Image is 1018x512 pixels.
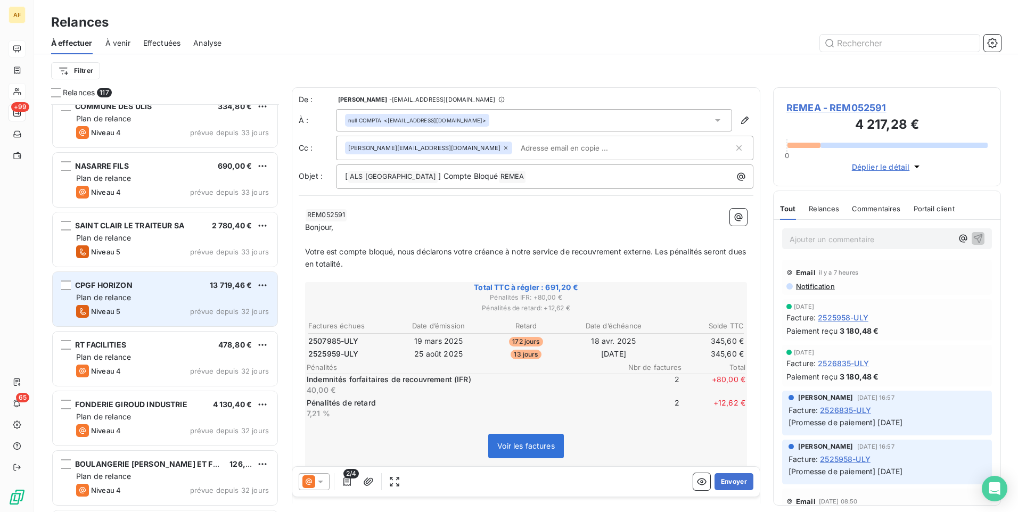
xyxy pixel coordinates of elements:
[715,473,753,490] button: Envoyer
[857,394,894,401] span: [DATE] 16:57
[499,171,526,183] span: REMEA
[389,96,495,103] span: - [EMAIL_ADDRESS][DOMAIN_NAME]
[91,128,121,137] span: Niveau 4
[345,171,348,180] span: [
[9,489,26,506] img: Logo LeanPay
[307,282,745,293] span: Total TTC à régler : 691,20 €
[193,38,221,48] span: Analyse
[818,358,869,369] span: 2526835-ULY
[97,88,111,97] span: 117
[9,6,26,23] div: AF
[852,204,901,213] span: Commentaires
[840,371,879,382] span: 3 180,48 €
[794,349,814,356] span: [DATE]
[51,62,100,79] button: Filtrer
[307,293,745,302] span: Pénalités IFR : + 80,00 €
[76,472,131,481] span: Plan de relance
[819,498,858,505] span: [DATE] 08:50
[795,282,835,291] span: Notification
[338,96,387,103] span: [PERSON_NAME]
[51,13,109,32] h3: Relances
[190,367,269,375] span: prévue depuis 32 jours
[343,469,359,478] span: 2/4
[497,441,555,450] span: Voir les factures
[483,320,569,332] th: Retard
[76,412,131,421] span: Plan de relance
[682,374,745,395] span: + 80,00 €
[51,38,93,48] span: À effectuer
[516,140,639,156] input: Adresse email en copie ...
[849,161,926,173] button: Déplier le détail
[820,35,980,52] input: Rechercher
[658,335,744,347] td: 345,60 €
[75,161,129,170] span: NASARRE FILS
[91,307,120,316] span: Niveau 5
[308,336,359,346] span: 2507985-ULY
[75,102,152,111] span: COMMUNE DES ULIS
[682,398,745,419] span: + 12,62 €
[618,363,682,371] span: Nbr de factures
[307,398,613,408] p: Pénalités de retard
[91,486,121,494] span: Niveau 4
[789,404,818,416] span: Facture :
[348,117,486,124] div: <[EMAIL_ADDRESS][DOMAIN_NAME]>
[76,352,131,361] span: Plan de relance
[76,114,131,123] span: Plan de relance
[982,476,1007,501] div: Open Intercom Messenger
[75,400,187,409] span: FONDERIE GIROUD INDUSTRIE
[190,188,269,196] span: prévue depuis 33 jours
[75,280,133,290] span: CPGF HORIZON
[11,102,29,112] span: +99
[308,349,359,359] span: 2525959-ULY
[615,374,679,395] span: 2
[820,404,871,416] span: 2526835-ULY
[818,312,868,323] span: 2525958-ULY
[307,363,618,371] span: Pénalités
[789,453,818,465] span: Facture :
[308,320,394,332] th: Factures échues
[348,145,500,151] span: [PERSON_NAME][EMAIL_ADDRESS][DOMAIN_NAME]
[794,303,814,310] span: [DATE]
[786,115,988,136] h3: 4 217,28 €
[299,171,323,180] span: Objet :
[307,374,613,385] p: Indemnités forfaitaires de recouvrement (IFR)
[76,174,131,183] span: Plan de relance
[75,340,126,349] span: RT FACILITIES
[798,393,853,402] span: [PERSON_NAME]
[570,320,656,332] th: Date d’échéance
[820,453,871,465] span: 2525958-ULY
[570,335,656,347] td: 18 avr. 2025
[91,188,121,196] span: Niveau 4
[210,280,252,290] span: 13 719,46 €
[76,293,131,302] span: Plan de relance
[212,221,252,230] span: 2 780,40 €
[509,337,543,346] span: 172 jours
[348,117,382,124] span: null COMPTA
[143,38,181,48] span: Effectuées
[780,204,796,213] span: Tout
[852,161,910,172] span: Déplier le détail
[16,393,29,402] span: 65
[914,204,955,213] span: Portail client
[796,497,816,506] span: Email
[796,268,816,277] span: Email
[299,94,336,105] span: De :
[840,325,879,336] span: 3 180,48 €
[75,221,184,230] span: SAINT CLAIR LE TRAITEUR SA
[786,312,816,323] span: Facture :
[91,426,121,435] span: Niveau 4
[75,459,290,468] span: BOULANGERIE [PERSON_NAME] ET FILS [PERSON_NAME]
[305,222,333,232] span: Bonjour,
[190,426,269,435] span: prévue depuis 32 jours
[190,247,269,256] span: prévue depuis 33 jours
[76,233,131,242] span: Plan de relance
[229,459,262,468] span: 126,00 €
[857,443,894,450] span: [DATE] 16:57
[658,348,744,360] td: 345,60 €
[299,115,336,126] label: À :
[789,467,902,476] span: [Promesse de paiement] [DATE]
[615,398,679,419] span: 2
[819,269,858,276] span: il y a 7 heures
[570,348,656,360] td: [DATE]
[307,385,613,395] p: 40,00 €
